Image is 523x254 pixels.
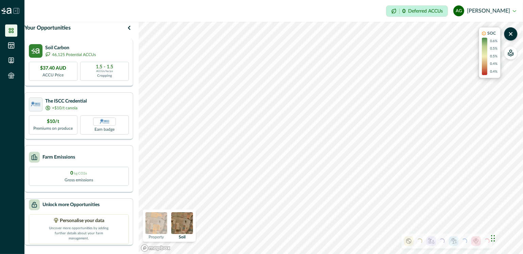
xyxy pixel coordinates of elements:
[42,201,100,208] p: Unlock more Opportunities
[1,8,12,14] img: Logo
[171,212,193,234] img: soil preview
[145,212,167,234] img: property preview
[47,118,59,125] p: $10/t
[96,65,113,69] p: 1.5 - 1.5
[52,105,77,111] p: +$10/t canola
[94,126,115,132] p: Earn badge
[490,39,498,44] p: 0.6%
[96,69,113,73] p: ACCUs/ha/pa
[45,44,96,52] p: Soil Carbon
[453,3,516,19] button: Aaron Guymer[PERSON_NAME]
[179,235,186,239] p: Soil
[491,228,495,249] div: Drag
[141,244,171,252] a: Mapbox logo
[45,224,113,241] p: Uncover more opportunities by adding further details about your farm management.
[487,30,496,36] p: SOC
[60,217,105,224] p: Personalise your data
[34,125,73,131] p: Premiums on produce
[100,116,110,127] img: ISCC badge
[490,61,498,67] p: 0.4%
[40,65,66,72] p: $37.40 AUD
[24,24,71,32] p: Your Opportunities
[490,69,498,74] p: 0.4%
[52,52,96,58] p: 46,125 Potential ACCUs
[97,73,112,78] p: Cropping
[74,172,87,175] span: kg CO2e
[65,177,93,183] p: Gross emissions
[71,170,87,177] p: 0
[45,98,87,105] p: The ISCC Credential
[42,154,75,161] p: Farm Emissions
[408,8,443,14] p: Deferred ACCUs
[490,46,498,51] p: 0.5%
[402,8,405,14] p: 0
[149,235,164,239] p: Property
[43,72,64,78] p: ACCU Price
[490,54,498,59] p: 0.5%
[489,221,523,254] iframe: Chat Widget
[31,99,41,109] img: certification logo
